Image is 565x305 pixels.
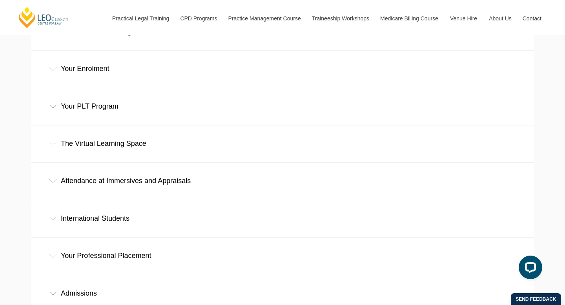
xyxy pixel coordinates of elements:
[18,6,70,29] a: [PERSON_NAME] Centre for Law
[374,2,444,35] a: Medicare Billing Course
[517,2,547,35] a: Contact
[483,2,517,35] a: About Us
[31,163,534,199] div: Attendance at Immersives and Appraisals
[222,2,306,35] a: Practice Management Course
[31,200,534,237] div: International Students
[306,2,374,35] a: Traineeship Workshops
[31,238,534,274] div: Your Professional Placement
[512,252,545,285] iframe: LiveChat chat widget
[31,51,534,87] div: Your Enrolment
[31,125,534,162] div: The Virtual Learning Space
[174,2,222,35] a: CPD Programs
[31,88,534,125] div: Your PLT Program
[444,2,483,35] a: Venue Hire
[106,2,175,35] a: Practical Legal Training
